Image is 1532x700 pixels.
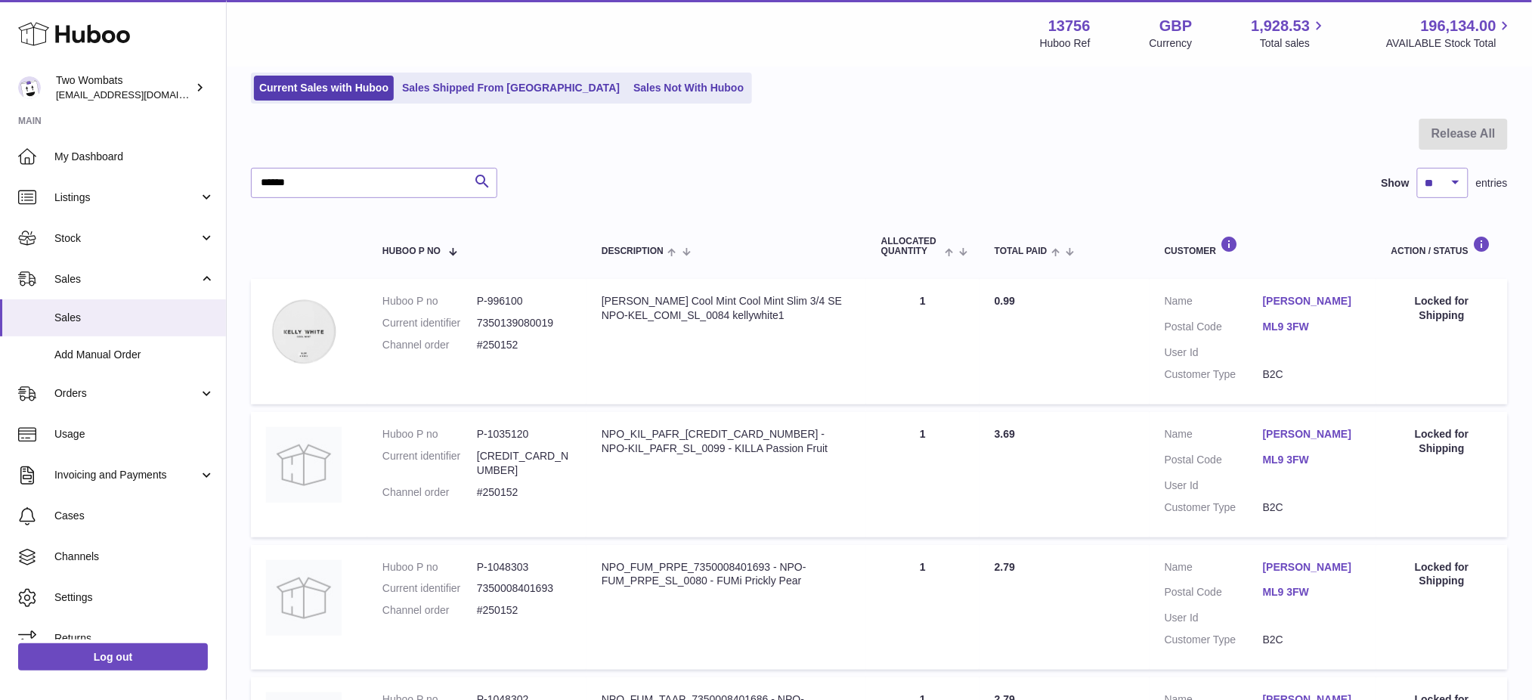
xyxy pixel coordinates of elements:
span: Sales [54,272,199,287]
div: Two Wombats [56,73,192,102]
div: Currency [1150,36,1193,51]
span: Settings [54,590,215,605]
span: Returns [54,631,215,646]
dt: Customer Type [1165,633,1263,647]
span: AVAILABLE Stock Total [1386,36,1514,51]
span: 196,134.00 [1421,16,1496,36]
span: Channels [54,550,215,564]
span: Invoicing and Payments [54,468,199,482]
span: My Dashboard [54,150,215,164]
dt: Channel order [382,603,477,618]
td: 1 [866,545,980,671]
span: Sales [54,311,215,325]
span: Total sales [1260,36,1327,51]
span: Stock [54,231,199,246]
span: 1,928.53 [1252,16,1311,36]
strong: GBP [1159,16,1192,36]
dd: #250152 [477,603,571,618]
dd: B2C [1263,633,1361,647]
a: Log out [18,643,208,671]
a: 196,134.00 AVAILABLE Stock Total [1386,16,1514,51]
strong: 13756 [1048,16,1091,36]
div: Huboo Ref [1040,36,1091,51]
img: internalAdmin-13756@internal.huboo.com [18,76,41,99]
span: [EMAIL_ADDRESS][DOMAIN_NAME] [56,88,222,101]
span: Cases [54,509,215,523]
span: Orders [54,386,199,401]
a: 1,928.53 Total sales [1252,16,1328,51]
span: Usage [54,427,215,441]
span: Listings [54,190,199,205]
dt: User Id [1165,611,1263,625]
span: Add Manual Order [54,348,215,362]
